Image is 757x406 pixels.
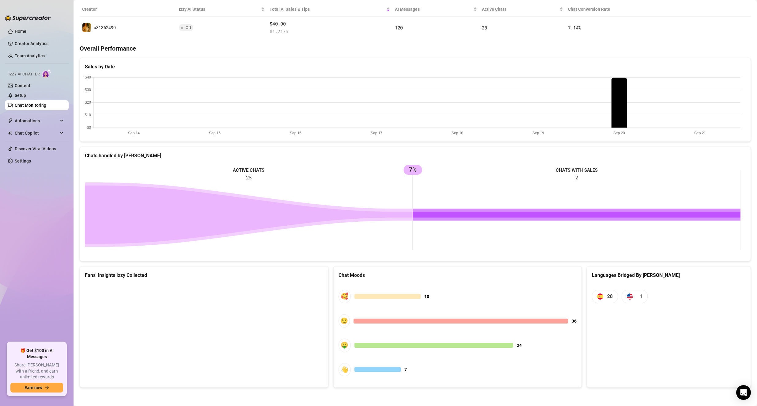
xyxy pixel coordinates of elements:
span: thunderbolt [8,118,13,123]
th: AI Messages [392,2,479,17]
div: 🤑 [339,339,351,352]
span: arrow-right [45,385,49,390]
a: Chat Monitoring [15,103,46,108]
span: Total AI Sales & Tips [270,6,385,13]
img: us [627,293,633,300]
span: $40.00 [270,20,390,28]
img: AI Chatter [42,69,51,78]
span: Share [PERSON_NAME] with a friend, and earn unlimited rewards [10,362,63,380]
div: Chats handled by [PERSON_NAME] [85,152,746,159]
span: Earn now [25,385,42,390]
a: Home [15,29,26,34]
span: u31362490 [94,25,116,30]
div: Chat Moods [339,271,577,279]
div: Sales by Date [85,63,746,71]
a: Settings [15,159,31,163]
span: Automations [15,116,58,126]
th: Active Chats [479,2,566,17]
a: Discover Viral Videos [15,146,56,151]
span: 120 [395,25,403,31]
h4: Overall Performance [80,44,751,53]
img: logo-BBDzfeDw.svg [5,15,51,21]
div: Open Intercom Messenger [736,385,751,400]
div: 👋 [339,363,351,376]
a: Creator Analytics [15,39,64,48]
th: Chat Conversion Rate [566,2,684,17]
span: 🎁 Get $100 in AI Messages [10,348,63,360]
span: 36 [572,318,577,324]
span: 7 [404,366,407,373]
span: $ 1.21 /h [270,28,390,35]
th: Creator [80,2,176,17]
div: 🥰 [339,290,351,303]
span: 7.14 % [568,25,581,31]
span: Chat Copilot [15,128,58,138]
span: Izzy AI Status [179,6,260,13]
a: Content [15,83,30,88]
span: 28 [607,293,613,300]
span: AI Messages [395,6,472,13]
img: es [597,293,603,300]
th: Izzy AI Status [176,2,267,17]
a: Setup [15,93,26,98]
div: 😏 [339,314,350,327]
span: Izzy AI Chatter [9,71,40,77]
span: 10 [424,293,429,300]
span: Active Chats [482,6,558,13]
span: Off [186,25,191,30]
span: 28 [482,25,487,31]
span: 24 [517,342,522,349]
span: 1 [640,293,642,300]
th: Total AI Sales & Tips [267,2,392,17]
a: Team Analytics [15,53,45,58]
img: Chat Copilot [8,131,12,135]
div: Languages Bridged By [PERSON_NAME] [592,271,746,279]
button: Earn nowarrow-right [10,383,63,393]
div: Fans' Insights Izzy Collected [85,271,323,279]
img: u31362490 [82,23,91,32]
